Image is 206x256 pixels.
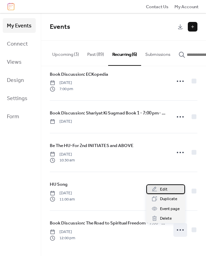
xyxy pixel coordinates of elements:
[50,71,108,78] a: Book Discussion: ECKopedia
[174,3,198,10] a: My Account
[160,206,180,212] span: Event page
[3,36,36,51] a: Connect
[50,219,167,227] a: Book Discussion: The Road to Spiritual Freedom - 7:00 - 8:30 PM
[3,91,36,106] a: Settings
[3,109,36,124] a: Form
[50,109,167,117] a: Book Discussion: Shariyat Ki Sugmad Book 1 - 7:00 pm- 8:30 pm
[48,41,83,65] button: Upcoming (3)
[160,215,172,222] span: Delete
[50,86,73,92] span: 7:00 pm
[3,73,36,87] a: Design
[50,80,73,86] span: [DATE]
[7,39,28,49] span: Connect
[146,3,169,10] a: Contact Us
[50,110,167,117] span: Book Discussion: Shariyat Ki Sugmad Book 1 - 7:00 pm- 8:30 pm
[7,75,24,86] span: Design
[50,21,70,33] span: Events
[50,142,134,149] a: Be The HU-For 2nd INITIATES and ABOVE
[50,190,75,196] span: [DATE]
[50,157,75,163] span: 10:30 am
[160,196,177,203] span: Duplicate
[7,93,27,104] span: Settings
[7,111,19,122] span: Form
[141,41,174,65] button: Submissions
[50,229,75,235] span: [DATE]
[3,18,36,33] a: My Events
[83,41,108,65] button: Past (89)
[3,54,36,69] a: Views
[160,186,168,193] span: Edit
[7,21,32,31] span: My Events
[50,151,75,158] span: [DATE]
[7,57,22,68] span: Views
[8,3,14,10] img: logo
[108,41,141,65] button: Recurring (6)
[50,235,75,241] span: 12:00 pm
[50,220,167,227] span: Book Discussion: The Road to Spiritual Freedom - 7:00 - 8:30 PM
[50,119,72,125] span: [DATE]
[50,196,75,203] span: 11:00 am
[50,181,68,188] a: HU Song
